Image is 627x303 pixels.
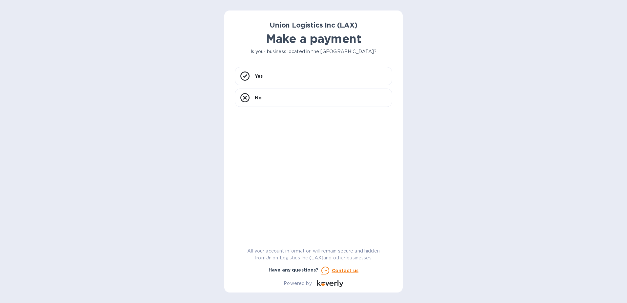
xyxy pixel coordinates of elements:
[284,280,312,287] p: Powered by
[235,248,392,261] p: All your account information will remain secure and hidden from Union Logistics Inc (LAX) and oth...
[255,73,263,79] p: Yes
[255,94,262,101] p: No
[235,32,392,46] h1: Make a payment
[269,267,319,273] b: Have any questions?
[270,21,357,29] b: Union Logistics Inc (LAX)
[235,48,392,55] p: Is your business located in the [GEOGRAPHIC_DATA]?
[332,268,359,273] u: Contact us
